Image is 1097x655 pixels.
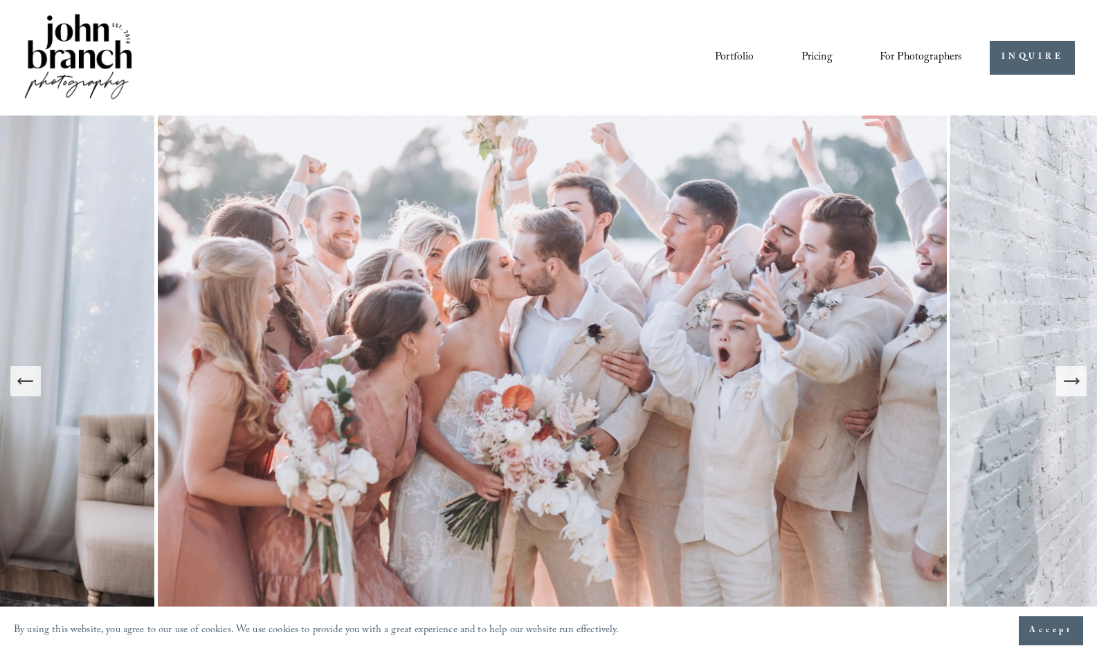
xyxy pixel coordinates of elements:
button: Previous Slide [10,366,41,396]
a: folder dropdown [880,46,963,69]
a: Portfolio [715,46,754,69]
a: Pricing [801,46,833,69]
span: For Photographers [880,47,963,68]
span: Accept [1029,624,1073,638]
button: Next Slide [1056,366,1087,396]
img: John Branch IV Photography [22,11,134,104]
a: INQUIRE [990,41,1075,75]
p: By using this website, you agree to our use of cookies. We use cookies to provide you with a grea... [14,621,619,641]
img: A wedding party celebrating outdoors, featuring a bride and groom kissing amidst cheering bridesm... [154,116,950,646]
button: Accept [1019,616,1083,645]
